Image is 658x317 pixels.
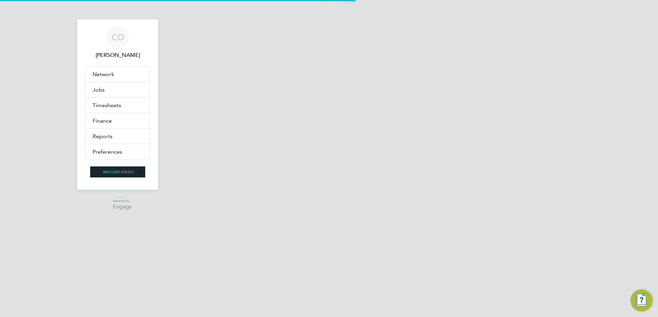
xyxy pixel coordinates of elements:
[113,198,132,204] span: Powered by
[86,129,150,144] button: Reports
[77,19,158,190] nav: Main navigation
[85,166,150,177] a: Go to home page
[112,33,124,42] span: CO
[113,204,132,210] span: Engage
[85,26,150,59] a: CO[PERSON_NAME]
[90,166,145,177] img: skilledcareers-logo-retina.png
[93,86,105,93] span: Jobs
[93,133,113,140] span: Reports
[93,117,112,124] span: Finance
[93,102,121,109] span: Timesheets
[85,51,150,59] span: Craig O'Donovan
[93,71,114,78] span: Network
[86,144,150,159] button: Preferences
[93,149,122,155] span: Preferences
[86,82,150,97] button: Jobs
[630,289,652,311] button: Engage Resource Center
[86,98,150,113] button: Timesheets
[86,67,150,82] button: Network
[103,198,132,209] a: Powered byEngage
[86,113,150,128] button: Finance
